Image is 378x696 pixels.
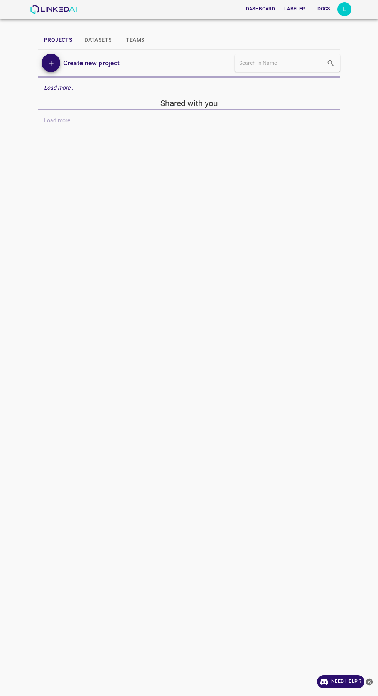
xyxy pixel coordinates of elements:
[44,84,75,91] em: Load more...
[38,31,78,49] button: Projects
[337,2,351,16] button: Open settings
[78,31,118,49] button: Datasets
[280,1,310,17] a: Labeler
[311,3,336,15] button: Docs
[38,98,340,109] h5: Shared with you
[60,57,120,68] a: Create new project
[30,5,77,14] img: LinkedAI
[241,1,280,17] a: Dashboard
[243,3,278,15] button: Dashboard
[281,3,308,15] button: Labeler
[337,2,351,16] div: L
[310,1,337,17] a: Docs
[42,54,60,72] button: Add
[323,55,339,71] button: search
[364,675,374,688] button: close-help
[317,675,364,688] a: Need Help ?
[38,81,340,95] div: Load more...
[118,31,152,49] button: Teams
[63,57,120,68] h6: Create new project
[239,57,319,69] input: Search in Name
